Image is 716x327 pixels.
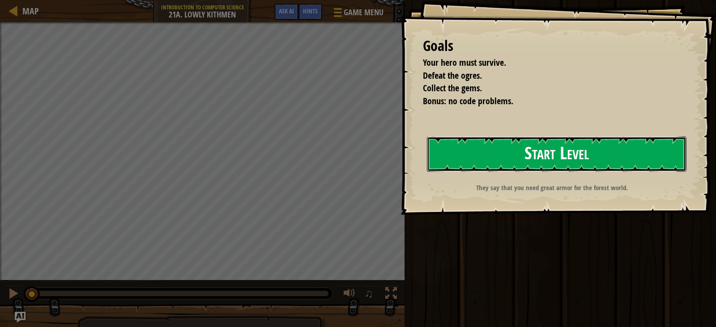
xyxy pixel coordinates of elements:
[4,285,22,304] button: Ctrl + P: Pause
[341,285,358,304] button: Adjust volume
[412,95,682,108] li: Bonus: no code problems.
[423,36,685,56] div: Goals
[412,56,682,69] li: Your hero must survive.
[423,69,482,81] span: Defeat the ogres.
[363,285,378,304] button: ♫
[423,56,506,68] span: Your hero must survive.
[382,285,400,304] button: Toggle fullscreen
[18,5,39,17] a: Map
[327,4,389,25] button: Game Menu
[423,82,482,94] span: Collect the gems.
[22,5,39,17] span: Map
[274,4,298,20] button: Ask AI
[412,69,682,82] li: Defeat the ogres.
[344,7,384,18] span: Game Menu
[365,287,374,300] span: ♫
[15,312,26,323] button: Ask AI
[279,7,294,15] span: Ask AI
[303,7,318,15] span: Hints
[422,183,682,192] p: They say that you need great armor for the forest world.
[412,82,682,95] li: Collect the gems.
[427,136,686,172] button: Start Level
[423,95,513,107] span: Bonus: no code problems.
